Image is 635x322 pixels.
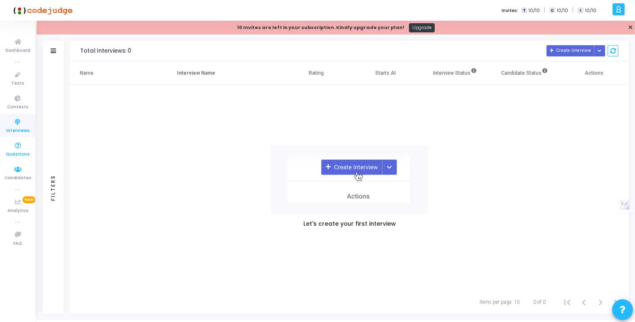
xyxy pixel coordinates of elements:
[576,294,592,310] button: Previous page
[549,7,555,14] span: C
[271,145,428,214] img: new test/contest
[592,294,609,310] button: Next page
[7,104,28,111] span: Contests
[49,142,57,233] div: Filters
[559,294,576,310] button: First page
[490,61,559,85] th: Candidate Status
[609,294,625,310] button: Last page
[572,6,573,15] span: |
[303,221,396,228] h5: Let's create your first interview
[557,7,568,14] span: 10/10
[546,45,594,56] button: Create Interview
[351,61,420,85] th: Starts At
[409,23,435,32] a: Upgrade
[70,61,167,85] th: Name
[11,80,24,87] span: Tests
[7,207,28,215] span: Analytics
[559,61,629,85] th: Actions
[237,24,404,31] strong: 10 Invites are left in your subscription. Kindly upgrade your plan!
[480,298,512,306] div: Items per page:
[5,175,31,182] span: Candidates
[502,7,518,14] label: Invites:
[628,23,633,32] a: ✕
[167,61,281,85] th: Interview Name
[533,298,546,306] div: 0 of 0
[594,45,605,56] div: Button group with nested dropdown
[6,127,30,134] span: Interviews
[585,7,596,14] span: 10/10
[421,61,490,85] th: Interview Status
[544,6,545,15] span: |
[281,61,351,85] th: Rating
[13,240,22,247] span: FAQ
[522,7,527,14] span: T
[5,47,30,54] span: Dashboard
[6,151,30,158] span: Questions
[80,48,131,54] div: Total Interviews: 0
[22,196,35,203] span: New
[10,2,73,19] img: logo
[529,7,540,14] span: 10/10
[514,298,520,306] div: 15
[578,7,583,14] span: I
